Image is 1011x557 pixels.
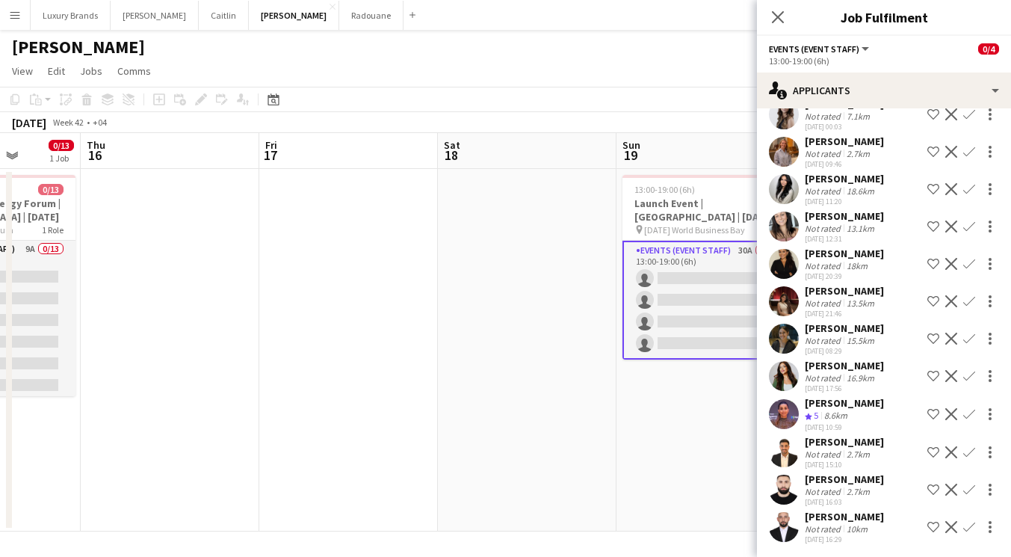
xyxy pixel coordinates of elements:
[805,473,884,486] div: [PERSON_NAME]
[805,435,884,449] div: [PERSON_NAME]
[805,209,884,223] div: [PERSON_NAME]
[805,335,844,346] div: Not rated
[805,449,844,460] div: Not rated
[6,61,39,81] a: View
[117,64,151,78] span: Comms
[805,111,844,122] div: Not rated
[622,175,790,360] app-job-card: 13:00-19:00 (6h)0/4Launch Event | [GEOGRAPHIC_DATA] | [DATE] [DATE] World Business Bay1 RoleEvent...
[844,185,877,197] div: 18.6km
[249,1,339,30] button: [PERSON_NAME]
[805,535,884,544] div: [DATE] 16:29
[805,172,884,185] div: [PERSON_NAME]
[805,510,884,523] div: [PERSON_NAME]
[12,36,145,58] h1: [PERSON_NAME]
[48,64,65,78] span: Edit
[805,197,884,206] div: [DATE] 11:20
[844,372,877,384] div: 16.9km
[84,147,105,164] span: 16
[805,346,884,356] div: [DATE] 08:29
[805,223,844,234] div: Not rated
[805,486,844,497] div: Not rated
[805,159,884,169] div: [DATE] 09:46
[844,523,871,535] div: 10km
[805,372,844,384] div: Not rated
[74,61,108,81] a: Jobs
[634,184,695,195] span: 13:00-19:00 (6h)
[805,271,884,281] div: [DATE] 20:39
[620,147,640,164] span: 19
[49,140,74,151] span: 0/13
[844,486,873,497] div: 2.7km
[805,422,884,432] div: [DATE] 10:59
[93,117,107,128] div: +04
[42,61,71,81] a: Edit
[442,147,460,164] span: 18
[80,64,102,78] span: Jobs
[805,321,884,335] div: [PERSON_NAME]
[805,497,884,507] div: [DATE] 16:03
[805,234,884,244] div: [DATE] 12:31
[805,523,844,535] div: Not rated
[111,1,199,30] button: [PERSON_NAME]
[12,64,33,78] span: View
[805,247,884,260] div: [PERSON_NAME]
[978,43,999,55] span: 0/4
[769,43,871,55] button: Events (Event Staff)
[844,111,873,122] div: 7.1km
[805,148,844,159] div: Not rated
[31,1,111,30] button: Luxury Brands
[844,148,873,159] div: 2.7km
[12,115,46,130] div: [DATE]
[844,298,877,309] div: 13.5km
[644,224,745,236] span: [DATE] World Business Bay
[622,138,640,152] span: Sun
[49,117,87,128] span: Week 42
[805,284,884,298] div: [PERSON_NAME]
[42,224,64,236] span: 1 Role
[756,224,778,236] span: 1 Role
[769,55,999,67] div: 13:00-19:00 (6h)
[757,73,1011,108] div: Applicants
[805,384,884,393] div: [DATE] 17:56
[805,122,884,132] div: [DATE] 00:03
[805,359,884,372] div: [PERSON_NAME]
[805,185,844,197] div: Not rated
[805,460,884,470] div: [DATE] 15:10
[805,298,844,309] div: Not rated
[339,1,404,30] button: Radouane
[844,335,877,346] div: 15.5km
[805,135,884,148] div: [PERSON_NAME]
[87,138,105,152] span: Thu
[769,43,859,55] span: Events (Event Staff)
[844,260,871,271] div: 18km
[265,138,277,152] span: Fri
[805,309,884,318] div: [DATE] 21:46
[757,7,1011,27] h3: Job Fulfilment
[622,241,790,360] app-card-role: Events (Event Staff)30A0/413:00-19:00 (6h)
[844,223,877,234] div: 13.1km
[814,410,818,421] span: 5
[263,147,277,164] span: 17
[805,260,844,271] div: Not rated
[821,410,850,422] div: 8.6km
[844,449,873,460] div: 2.7km
[622,197,790,224] h3: Launch Event | [GEOGRAPHIC_DATA] | [DATE]
[49,153,73,164] div: 1 Job
[38,184,64,195] span: 0/13
[199,1,249,30] button: Caitlin
[444,138,460,152] span: Sat
[111,61,157,81] a: Comms
[805,396,884,410] div: [PERSON_NAME]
